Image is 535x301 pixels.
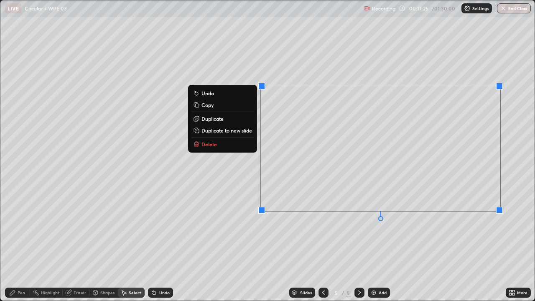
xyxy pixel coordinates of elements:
[332,290,340,295] div: 5
[201,102,214,108] p: Copy
[201,90,214,97] p: Undo
[191,125,254,135] button: Duplicate to new slide
[201,127,252,134] p: Duplicate to new slide
[464,5,471,12] img: class-settings-icons
[201,115,224,122] p: Duplicate
[18,291,25,295] div: Pen
[100,291,115,295] div: Shapes
[342,290,344,295] div: /
[300,291,312,295] div: Slides
[41,291,59,295] div: Highlight
[497,3,531,13] button: End Class
[517,291,527,295] div: More
[8,5,19,12] p: LIVE
[74,291,86,295] div: Eraser
[370,289,377,296] img: add-slide-button
[191,100,254,110] button: Copy
[25,5,67,12] p: Circular + WPE 03
[346,289,351,296] div: 5
[191,139,254,149] button: Delete
[129,291,141,295] div: Select
[191,88,254,98] button: Undo
[364,5,370,12] img: recording.375f2c34.svg
[201,141,217,148] p: Delete
[500,5,507,12] img: end-class-cross
[379,291,387,295] div: Add
[472,6,489,10] p: Settings
[159,291,170,295] div: Undo
[191,114,254,124] button: Duplicate
[372,5,395,12] p: Recording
